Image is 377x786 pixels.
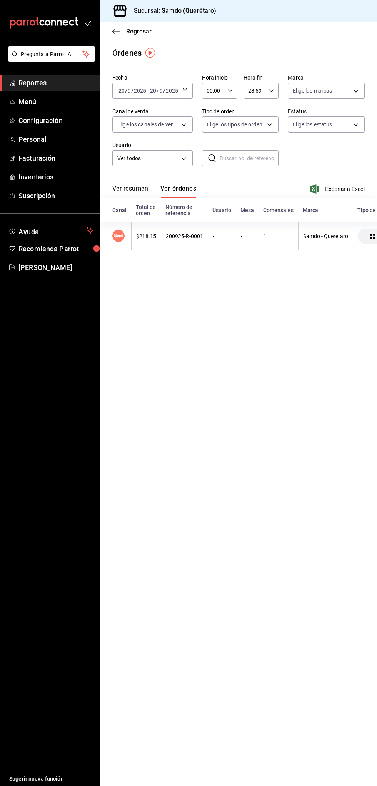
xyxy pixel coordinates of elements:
[18,244,93,254] span: Recomienda Parrot
[112,185,196,198] div: navigation tabs
[85,20,91,26] button: open_drawer_menu
[127,88,131,94] input: --
[150,88,157,94] input: --
[293,87,332,95] span: Elige las marcas
[18,96,93,107] span: Menú
[18,226,83,235] span: Ayuda
[136,233,156,239] div: $218.15
[160,185,196,198] button: Ver órdenes
[212,207,231,213] div: Usuario
[112,75,193,80] label: Fecha
[241,233,254,239] div: -
[5,56,95,64] a: Pregunta a Parrot AI
[288,75,365,80] label: Marca
[8,46,95,62] button: Pregunta a Parrot AI
[128,6,217,15] h3: Sucursal: Samdo (Querétaro)
[112,109,193,114] label: Canal de venta
[112,143,193,148] label: Usuario
[18,172,93,182] span: Inventarios
[263,207,294,213] div: Comensales
[18,78,93,88] span: Reportes
[202,75,237,80] label: Hora inicio
[18,115,93,126] span: Configuración
[117,121,178,128] span: Elige los canales de venta
[112,185,148,198] button: Ver resumen
[21,50,83,58] span: Pregunta a Parrot AI
[202,109,279,114] label: Tipo de orden
[288,109,365,114] label: Estatus
[312,184,365,194] button: Exportar a Excel
[131,88,133,94] span: /
[264,233,294,239] div: 1
[112,47,142,59] div: Órdenes
[118,88,125,94] input: --
[165,204,203,216] div: Número de referencia
[136,204,156,216] div: Total de orden
[207,121,262,128] span: Elige los tipos de orden
[133,88,147,94] input: ----
[303,207,348,213] div: Marca
[112,28,152,35] button: Regresar
[220,151,279,166] input: Buscar no. de referencia
[163,88,165,94] span: /
[293,121,332,128] span: Elige los estatus
[18,262,93,273] span: [PERSON_NAME]
[112,207,127,213] div: Canal
[126,28,152,35] span: Regresar
[18,134,93,144] span: Personal
[166,233,203,239] div: 200925-R-0001
[147,88,149,94] span: -
[303,233,348,239] div: Samdo - Querétaro
[165,88,178,94] input: ----
[9,775,93,783] span: Sugerir nueva función
[18,191,93,201] span: Suscripción
[244,75,279,80] label: Hora fin
[125,88,127,94] span: /
[18,153,93,163] span: Facturación
[159,88,163,94] input: --
[117,154,178,163] span: Ver todos
[157,88,159,94] span: /
[213,233,231,239] div: -
[145,48,155,58] img: Tooltip marker
[240,207,254,213] div: Mesa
